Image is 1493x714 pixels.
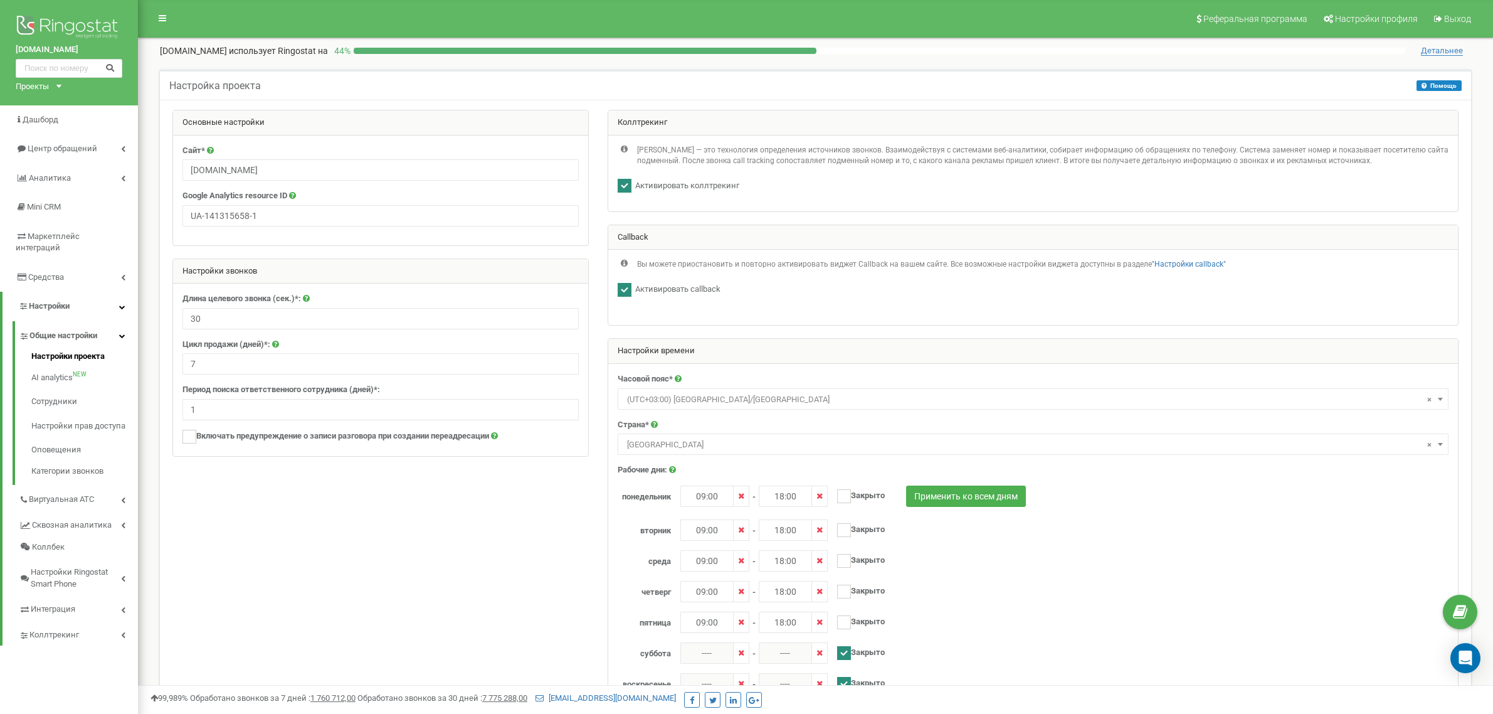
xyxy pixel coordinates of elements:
label: Длина целевого звонка (сек.)*: [182,293,301,305]
label: суббота [608,642,680,660]
a: Сотрудники [31,390,138,414]
span: Коллтрекинг [29,629,79,641]
span: 99,989% [150,693,188,703]
div: Настройки звонков [173,259,588,284]
p: [DOMAIN_NAME] [160,45,328,57]
label: воскресенье [608,673,680,691]
span: × [1427,436,1432,454]
span: Средства [28,272,64,282]
input: UA-XXXXXXX-X / G-XXXXXXXXX [182,205,579,226]
p: Вы можете приостановить и повторно активировать виджет Callback на вашем сайте. Все возможные нас... [637,259,1226,270]
p: 44 % [328,45,354,57]
div: Проекты [16,81,49,93]
a: Коллбек [19,536,138,558]
label: Закрыто [828,486,885,503]
a: Категории звонков [31,462,138,477]
div: Callback [608,225,1458,250]
div: Коллтрекинг [608,110,1458,136]
a: Настройки прав доступа [31,414,138,439]
img: Ringostat logo [16,13,122,44]
label: Закрыто [828,673,885,691]
span: Маркетплейс интеграций [16,232,80,253]
p: [PERSON_NAME] — это технология определения источников звонков. Взаимодействуя с системами веб-ана... [637,145,1448,166]
label: Закрыто [828,520,885,537]
a: Настройки проекта [31,351,138,366]
span: Настройки профиля [1335,14,1418,24]
span: - [752,581,756,599]
h5: Настройка проекта [169,80,261,92]
span: - [752,486,756,503]
span: - [752,673,756,691]
label: Активировать callback [631,284,720,296]
label: понедельник [608,486,680,503]
span: × [1427,391,1432,408]
input: example.com [182,159,579,181]
span: - [752,550,756,568]
span: Реферальная программа [1203,14,1307,24]
span: Обработано звонков за 30 дней : [357,693,527,703]
span: использует Ringostat на [229,46,328,56]
button: Применить ко всем дням [906,486,1026,507]
u: 7 775 288,00 [482,693,527,703]
span: Коллбек [32,541,65,553]
span: Настройки [29,301,70,311]
span: Дашборд [23,115,58,124]
span: (UTC+03:00) Europe/Kiev [622,391,1444,408]
label: Страна* [618,419,649,431]
label: Google Analytics resource ID [182,190,287,202]
label: вторник [608,520,680,537]
label: четверг [608,581,680,599]
label: пятница [608,612,680,629]
span: Общие настройки [29,330,97,342]
span: Украина [618,434,1448,455]
a: Настройки [3,292,138,321]
label: Закрыто [828,612,885,629]
input: Поиск по номеру [16,59,122,78]
span: Выход [1444,14,1471,24]
a: AI analyticsNEW [31,366,138,390]
a: Сквозная аналитика [19,511,138,536]
span: Интеграция [31,604,75,615]
span: Обработано звонков за 7 дней : [190,693,356,703]
label: Рабочие дни: [618,464,667,476]
label: среда [608,550,680,568]
div: Open Intercom Messenger [1450,643,1480,673]
div: Основные настройки [173,110,588,136]
a: Общие настройки [19,321,138,347]
span: Mini CRM [27,202,61,211]
u: 1 760 712,00 [310,693,356,703]
span: Украина [622,436,1444,454]
span: Настройки Ringostat Smart Phone [31,567,121,590]
span: Аналитика [29,173,71,183]
span: Виртуальная АТС [29,494,94,506]
label: Закрыто [828,550,885,568]
a: Интеграция [19,595,138,621]
label: Часовой пояс* [618,373,673,385]
span: (UTC+03:00) Europe/Kiev [618,388,1448,410]
a: [EMAIL_ADDRESS][DOMAIN_NAME] [535,693,676,703]
a: Оповещения [31,438,138,462]
span: Детальнее [1421,46,1463,56]
label: Включать предупреждение о записи разговора при создании переадресации [182,430,498,444]
div: Настройки времени [608,339,1458,364]
label: Активировать коллтрекинг [631,180,739,192]
a: Коллтрекинг [19,621,138,646]
span: - [752,642,756,660]
a: [DOMAIN_NAME] [16,44,122,56]
span: Сквозная аналитика [32,520,112,531]
span: Центр обращений [28,144,97,153]
label: Закрыто [828,581,885,599]
label: Сайт* [182,145,205,157]
a: Виртуальная АТС [19,485,138,511]
span: - [752,520,756,537]
label: Цикл продажи (дней)*: [182,339,270,351]
a: "Настройки callback" [1152,260,1226,269]
label: Закрыто [828,642,885,660]
a: Настройки Ringostat Smart Phone [19,558,138,595]
button: Помощь [1417,80,1462,91]
span: - [752,612,756,629]
label: Период поиска ответственного сотрудника (дней)*: [182,384,380,396]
